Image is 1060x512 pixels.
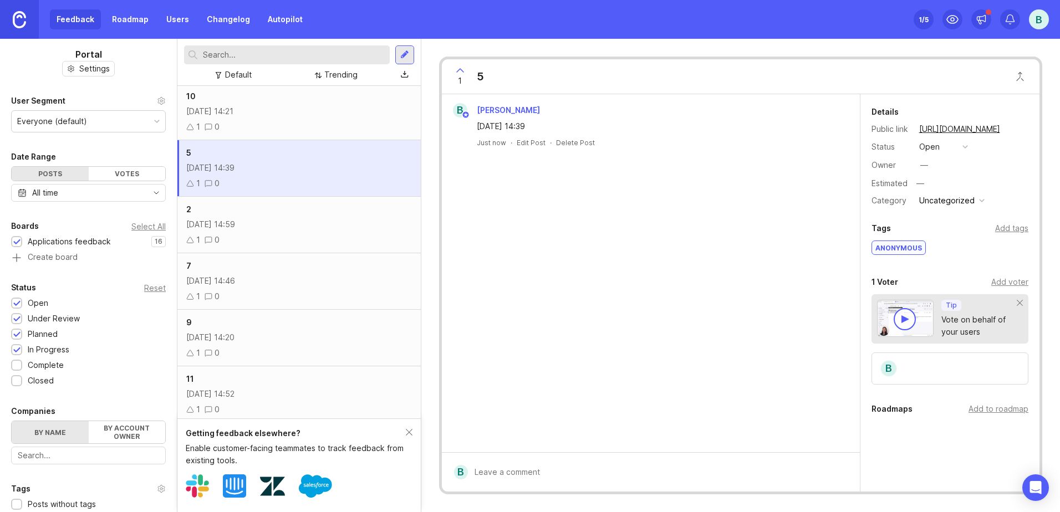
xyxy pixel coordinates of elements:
div: In Progress [28,344,69,356]
div: 1 [196,290,200,303]
div: 1 [196,403,200,416]
div: Details [872,105,899,119]
div: [DATE] 14:59 [186,218,412,231]
div: Boards [11,219,39,233]
div: Uncategorized [919,194,975,207]
span: 9 [186,318,192,327]
div: All time [32,187,58,199]
div: Tags [11,482,30,495]
div: [DATE] 14:21 [186,105,412,117]
a: 7[DATE] 14:4610 [177,253,421,310]
div: Add to roadmap [969,403,1028,415]
h1: Portal [75,48,102,61]
div: [DATE] 14:39 [186,162,412,174]
button: Close button [1009,65,1031,88]
img: member badge [461,111,470,119]
img: video-thumbnail-vote-d41b83416815613422e2ca741bf692cc.jpg [877,300,934,337]
div: Add tags [995,222,1028,234]
div: Companies [11,405,55,418]
div: 1 [196,347,200,359]
div: 1 [196,234,200,246]
div: Under Review [28,313,80,325]
div: Category [872,194,910,207]
div: · [511,138,512,147]
div: Posts [12,167,89,181]
button: Settings [62,61,115,76]
div: Planned [28,328,58,340]
div: open [919,141,940,153]
a: Create board [11,253,166,263]
a: Roadmap [105,9,155,29]
div: 1 Voter [872,275,898,289]
img: Slack logo [186,474,209,498]
div: Status [11,281,36,294]
input: Search... [203,49,385,61]
label: By name [12,421,89,443]
div: Posts without tags [28,498,96,510]
div: Tags [872,222,891,235]
span: 1 [458,75,462,87]
a: 10[DATE] 14:2110 [177,84,421,140]
div: anonymous [872,241,925,254]
div: Complete [28,359,64,371]
div: Date Range [11,150,56,163]
div: — [920,159,928,171]
a: Changelog [200,9,257,29]
img: Salesforce logo [299,469,332,503]
div: B [453,103,467,117]
div: Select All [131,223,166,229]
a: 11[DATE] 14:5210 [177,366,421,423]
div: Add voter [991,276,1028,288]
div: · [550,138,552,147]
div: Edit Post [517,138,546,147]
a: 5[DATE] 14:3910 [177,140,421,197]
div: Delete Post [556,138,595,147]
div: Owner [872,159,910,171]
a: Users [160,9,196,29]
div: Applications feedback [28,235,111,248]
a: Autopilot [261,9,309,29]
span: 11 [186,374,194,383]
span: 2 [186,204,191,214]
div: — [913,176,927,191]
a: Just now [477,138,506,147]
button: 1/5 [914,9,934,29]
div: 0 [215,121,220,133]
div: Roadmaps [872,402,913,416]
div: Votes [89,167,166,181]
label: By account owner [89,421,166,443]
button: B [1029,9,1049,29]
div: B [880,360,898,377]
div: Status [872,141,910,153]
div: 0 [215,347,220,359]
div: 0 [215,403,220,416]
div: Estimated [872,180,908,187]
div: Vote on behalf of your users [941,314,1017,338]
div: Open Intercom Messenger [1022,474,1049,501]
span: 5 [186,148,191,157]
p: 16 [155,237,162,246]
a: B[PERSON_NAME] [446,103,549,117]
div: Public link [872,123,910,135]
span: 7 [186,261,191,270]
div: 0 [215,177,220,190]
div: Default [225,69,252,81]
div: 1 [196,121,200,133]
img: Intercom logo [223,474,246,498]
div: User Segment [11,94,65,107]
div: 1 [196,177,200,190]
div: [DATE] 14:39 [477,120,838,132]
div: [DATE] 14:20 [186,331,412,344]
img: Zendesk logo [260,474,285,499]
div: Reset [144,285,166,291]
div: 0 [215,290,220,303]
div: 1 /5 [919,12,929,27]
p: Tip [946,301,957,310]
div: [DATE] 14:46 [186,275,412,287]
div: 0 [215,234,220,246]
span: Settings [79,63,110,74]
a: 2[DATE] 14:5910 [177,197,421,253]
